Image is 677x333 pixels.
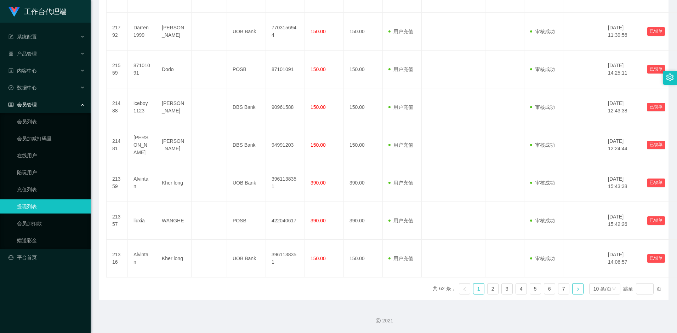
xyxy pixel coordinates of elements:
span: 审核成功 [530,256,555,261]
a: 4 [516,284,527,294]
i: 图标: appstore-o [8,51,13,56]
td: 422040617 [266,202,305,240]
a: 6 [544,284,555,294]
i: 图标: profile [8,68,13,73]
li: 6 [544,283,555,294]
td: [DATE] 12:43:38 [602,88,641,126]
button: 已锁单 [647,216,665,225]
span: 审核成功 [530,29,555,34]
span: 150.00 [311,256,326,261]
a: 图标: dashboard平台首页 [8,250,85,264]
td: 21792 [107,13,128,51]
li: 共 62 条， [433,283,456,294]
li: 2 [487,283,499,294]
i: 图标: right [576,287,580,291]
td: 150.00 [344,88,383,126]
td: [PERSON_NAME] [128,126,156,164]
td: 90961588 [266,88,305,126]
td: 390.00 [344,202,383,240]
td: Kher long [156,240,192,277]
td: DBS Bank [227,126,266,164]
span: 用户充值 [388,66,413,72]
div: 2021 [96,317,671,325]
td: 3961138351 [266,164,305,202]
td: 21357 [107,202,128,240]
span: 系统配置 [8,34,37,40]
td: 3961138351 [266,240,305,277]
a: 工作台代理端 [8,8,67,14]
span: 390.00 [311,218,326,223]
td: liuxia [128,202,156,240]
td: 21488 [107,88,128,126]
i: 图标: left [462,287,467,291]
td: Kher long [156,164,192,202]
td: 21481 [107,126,128,164]
span: 审核成功 [530,104,555,110]
td: 150.00 [344,51,383,88]
a: 在线用户 [17,148,85,163]
td: [DATE] 11:39:56 [602,13,641,51]
td: POSB [227,202,266,240]
td: 21559 [107,51,128,88]
span: 审核成功 [530,218,555,223]
li: 下一页 [572,283,584,294]
i: 图标: check-circle-o [8,85,13,90]
span: 150.00 [311,142,326,148]
a: 充值列表 [17,182,85,197]
td: [DATE] 14:06:57 [602,240,641,277]
span: 390.00 [311,180,326,186]
td: [DATE] 15:43:38 [602,164,641,202]
a: 陪玩用户 [17,165,85,180]
td: 7703156944 [266,13,305,51]
a: 7 [558,284,569,294]
li: 1 [473,283,484,294]
span: 数据中心 [8,85,37,90]
span: 审核成功 [530,180,555,186]
i: 图标: copyright [376,318,381,323]
i: 图标: table [8,102,13,107]
td: DBS Bank [227,88,266,126]
li: 3 [501,283,513,294]
td: iceboy1123 [128,88,156,126]
td: [DATE] 14:25:11 [602,51,641,88]
td: 94991203 [266,126,305,164]
span: 会员管理 [8,102,37,107]
span: 用户充值 [388,218,413,223]
td: UOB Bank [227,164,266,202]
li: 4 [516,283,527,294]
span: 用户充值 [388,180,413,186]
td: UOB Bank [227,13,266,51]
button: 已锁单 [647,254,665,263]
td: Alvintan [128,240,156,277]
td: 87101091 [128,51,156,88]
button: 已锁单 [647,27,665,36]
i: 图标: form [8,34,13,39]
li: 7 [558,283,569,294]
td: WANGHE [156,202,192,240]
span: 150.00 [311,104,326,110]
i: 图标: down [612,287,616,292]
a: 2 [488,284,498,294]
button: 已锁单 [647,141,665,149]
a: 5 [530,284,541,294]
a: 会员列表 [17,115,85,129]
td: [PERSON_NAME] [156,13,192,51]
a: 赠送彩金 [17,233,85,247]
img: logo.9652507e.png [8,7,20,17]
li: 上一页 [459,283,470,294]
button: 已锁单 [647,179,665,187]
td: 150.00 [344,13,383,51]
td: 150.00 [344,240,383,277]
h1: 工作台代理端 [24,0,67,23]
td: 390.00 [344,164,383,202]
td: [DATE] 15:42:26 [602,202,641,240]
span: 150.00 [311,29,326,34]
a: 提现列表 [17,199,85,214]
div: 跳至 页 [623,283,661,294]
td: [PERSON_NAME] [156,88,192,126]
span: 产品管理 [8,51,37,57]
span: 用户充值 [388,104,413,110]
a: 1 [473,284,484,294]
td: [DATE] 12:24:44 [602,126,641,164]
span: 用户充值 [388,29,413,34]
